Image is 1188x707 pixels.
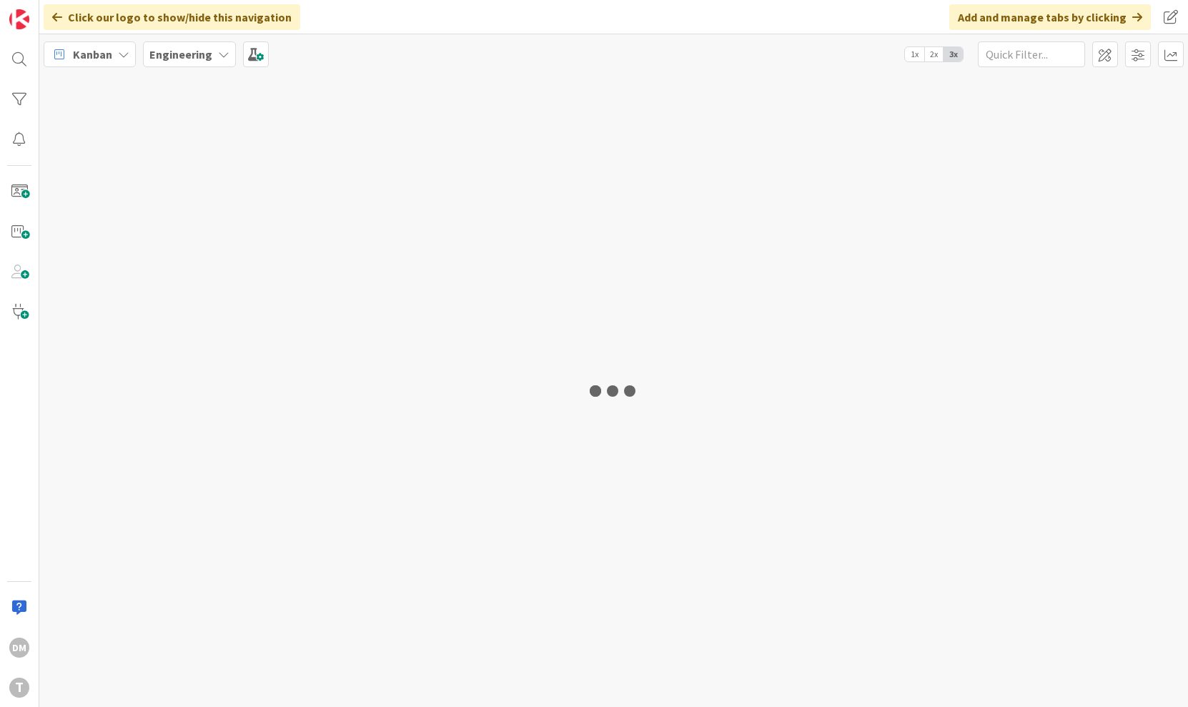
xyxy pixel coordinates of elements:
[73,46,112,63] span: Kanban
[949,4,1151,30] div: Add and manage tabs by clicking
[924,47,944,61] span: 2x
[978,41,1085,67] input: Quick Filter...
[944,47,963,61] span: 3x
[9,678,29,698] div: T
[9,638,29,658] div: DM
[9,9,29,29] img: Visit kanbanzone.com
[149,47,212,61] b: Engineering
[44,4,300,30] div: Click our logo to show/hide this navigation
[905,47,924,61] span: 1x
